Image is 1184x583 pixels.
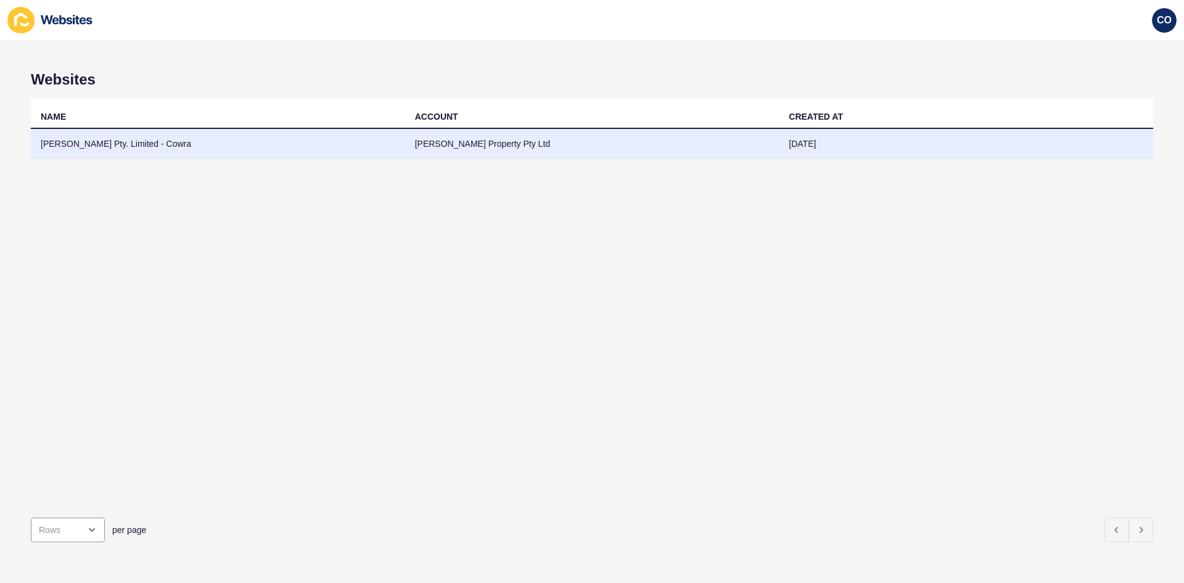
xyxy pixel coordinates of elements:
span: CO [1157,14,1172,27]
span: per page [112,524,146,536]
div: NAME [41,110,66,123]
td: [PERSON_NAME] Pty. Limited - Cowra [31,129,405,159]
td: [DATE] [779,129,1153,159]
h1: Websites [31,71,1153,88]
div: ACCOUNT [415,110,458,123]
div: open menu [31,518,105,542]
div: CREATED AT [789,110,843,123]
td: [PERSON_NAME] Property Pty Ltd [405,129,779,159]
